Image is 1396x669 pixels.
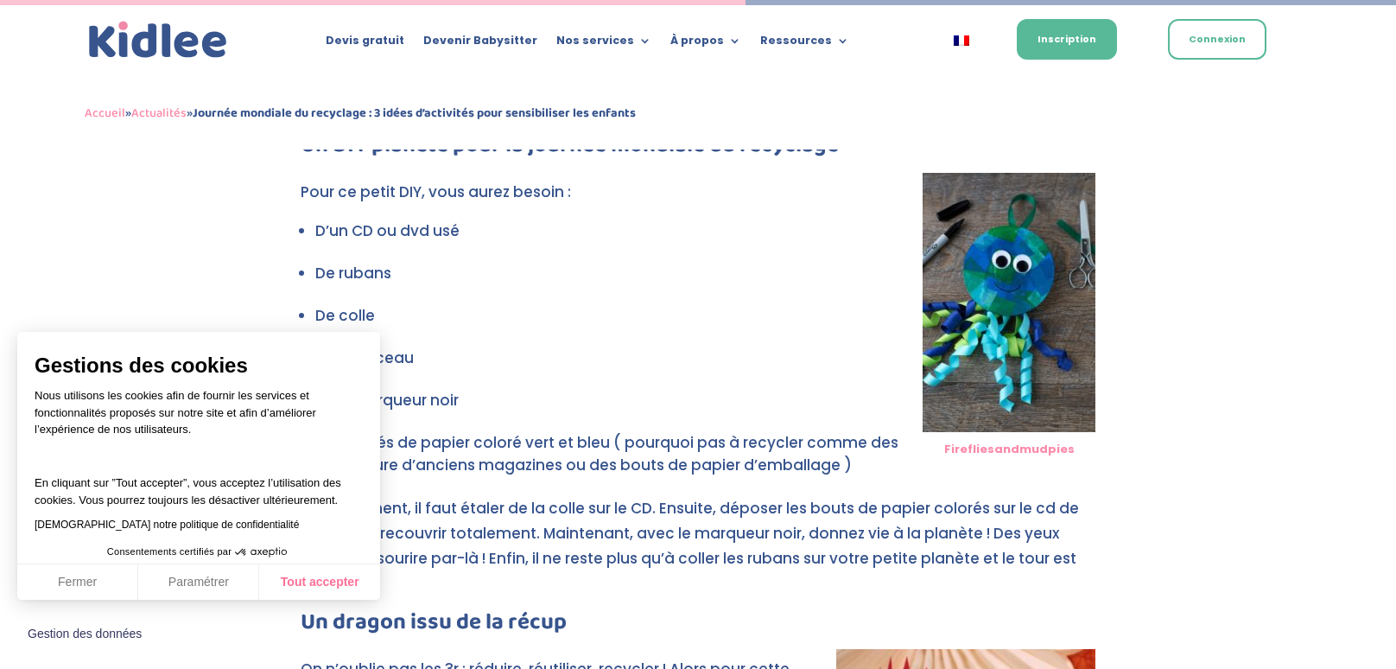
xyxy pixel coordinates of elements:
[131,103,187,124] a: Actualités
[315,262,1095,284] li: De rubans
[670,35,741,54] a: À propos
[301,496,1095,611] p: Premièrement, il faut étaler de la colle sur le CD. Ensuite, déposer les bouts de papier colorés ...
[85,103,636,124] span: » »
[315,347,1095,369] li: D’un pinceau
[28,627,142,642] span: Gestion des données
[301,180,1095,220] p: Pour ce petit DIY, vous aurez besoin :
[923,173,1095,432] img: Une planète pour la journée mondiale du recyclage
[315,304,1095,327] li: De colle
[954,35,969,46] img: Français
[107,547,232,557] span: Consentements certifiés par
[944,441,1075,457] a: Firefliesandmudpies
[35,353,363,379] span: Gestions des cookies
[326,35,404,54] a: Devis gratuit
[85,103,125,124] a: Accueil
[85,17,232,63] img: logo_kidlee_bleu
[301,134,1095,165] h3: Un DIY planète pour la journée mondiale du recyclage
[760,35,849,54] a: Ressources
[1017,19,1117,60] a: Inscription
[98,541,299,564] button: Consentements certifiés par
[235,526,287,578] svg: Axeptio
[315,389,1095,411] li: D’un marqueur noir
[301,611,1095,642] h3: Un dragon issu de la récup
[1168,19,1266,60] a: Connexion
[138,564,259,601] button: Paramétrer
[35,519,299,531] a: [DEMOGRAPHIC_DATA] notre politique de confidentialité
[259,564,380,601] button: Tout accepter
[85,17,232,63] a: Kidlee Logo
[17,564,138,601] button: Fermer
[315,431,1095,476] li: Des carrés de papier coloré vert et bleu ( pourquoi pas à recycler comme des couverture d’anciens...
[193,103,636,124] strong: Journée mondiale du recyclage : 3 idées d’activités pour sensibiliser les enfants
[17,616,152,653] button: Fermer le widget sans consentement
[423,35,537,54] a: Devenir Babysitter
[556,35,651,54] a: Nos services
[315,220,1095,242] li: D’un CD ou dvd usé
[35,387,363,449] p: Nous utilisons les cookies afin de fournir les services et fonctionnalités proposés sur notre sit...
[35,458,363,509] p: En cliquant sur ”Tout accepter”, vous acceptez l’utilisation des cookies. Vous pourrez toujours l...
